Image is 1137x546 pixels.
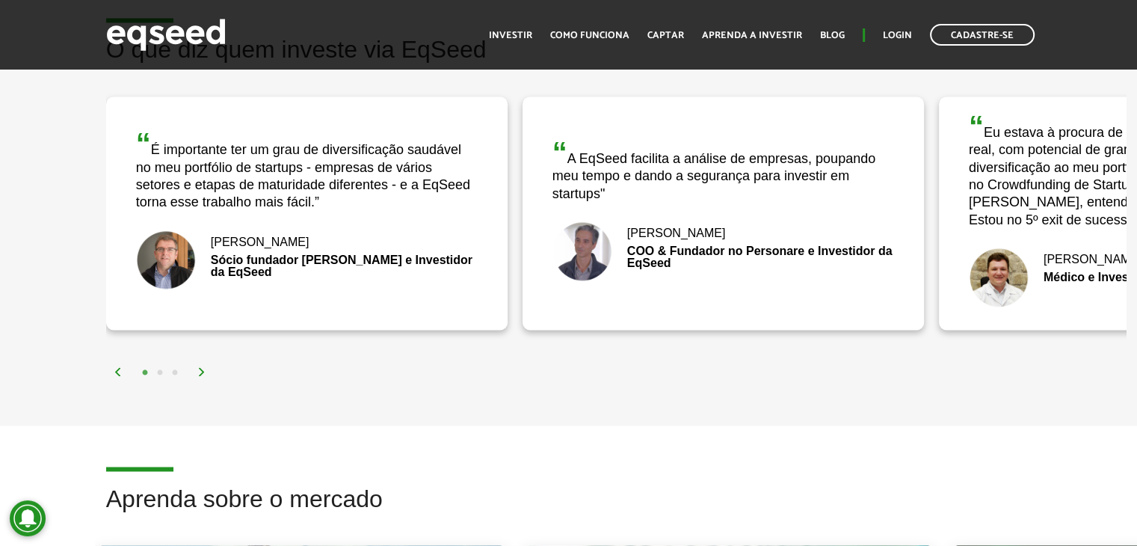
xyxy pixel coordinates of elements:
[883,31,912,40] a: Login
[647,31,684,40] a: Captar
[489,31,532,40] a: Investir
[136,129,478,212] div: É importante ter um grau de diversificação saudável no meu portfólio de startups - empresas de vá...
[969,110,984,143] span: “
[152,366,167,381] button: 2 of 2
[136,230,196,290] img: Nick Johnston
[820,31,845,40] a: Blog
[136,236,478,248] div: [PERSON_NAME]
[552,227,894,239] div: [PERSON_NAME]
[550,31,629,40] a: Como funciona
[138,366,152,381] button: 1 of 2
[552,245,894,269] div: COO & Fundador no Personare e Investidor da EqSeed
[552,138,894,203] div: A EqSeed facilita a análise de empresas, poupando meu tempo e dando a segurança para investir em ...
[969,248,1029,307] img: Fernando De Marco
[930,24,1035,46] a: Cadastre-se
[136,127,151,160] span: “
[106,15,226,55] img: EqSeed
[114,367,123,376] img: arrow%20left.svg
[702,31,802,40] a: Aprenda a investir
[167,366,182,381] button: 3 of 2
[136,254,478,278] div: Sócio fundador [PERSON_NAME] e Investidor da EqSeed
[552,136,567,169] span: “
[552,221,612,281] img: Bruno Rodrigues
[106,485,1126,534] h2: Aprenda sobre o mercado
[197,367,206,376] img: arrow%20right.svg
